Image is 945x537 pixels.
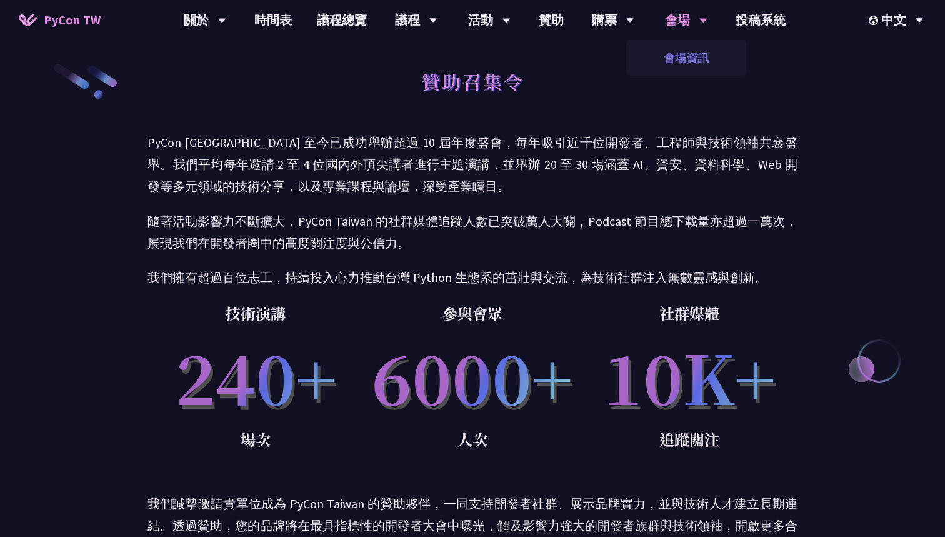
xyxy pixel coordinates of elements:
p: 我們擁有超過百位志工，持續投入心力推動台灣 Python 生態系的茁壯與交流，為技術社群注入無數靈感與創新。 [147,266,797,288]
p: 10K+ [581,326,797,427]
span: PyCon TW [44,11,101,29]
p: 人次 [364,427,581,452]
p: 隨著活動影響力不斷擴大，PyCon Taiwan 的社群媒體追蹤人數已突破萬人大關，Podcast 節目總下載量亦超過一萬次，展現我們在開發者圈中的高度關注度與公信力。 [147,210,797,254]
p: PyCon [GEOGRAPHIC_DATA] 至今已成功舉辦超過 10 屆年度盛會，每年吸引近千位開發者、工程師與技術領袖共襄盛舉。我們平均每年邀請 2 至 4 位國內外頂尖講者進行主題演講，... [147,131,797,198]
a: 會場資訊 [626,43,746,73]
p: 240+ [147,326,364,427]
p: 技術演講 [147,301,364,326]
p: 參與會眾 [364,301,581,326]
p: 場次 [147,427,364,452]
p: 追蹤關注 [581,427,797,452]
p: 6000+ [364,326,581,427]
img: Locale Icon [869,16,881,25]
p: 社群媒體 [581,301,797,326]
h1: 贊助召集令 [421,63,524,100]
img: Home icon of PyCon TW 2025 [19,14,37,26]
a: PyCon TW [6,4,113,36]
